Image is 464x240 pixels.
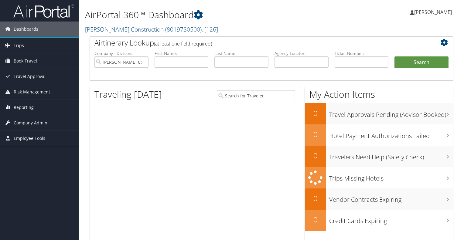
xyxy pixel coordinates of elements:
[14,38,24,53] span: Trips
[335,50,389,56] label: Ticket Number:
[305,215,326,225] h2: 0
[85,25,218,33] a: [PERSON_NAME] Construction
[14,69,46,84] span: Travel Approval
[305,129,326,140] h2: 0
[14,84,50,100] span: Risk Management
[94,88,162,101] h1: Traveling [DATE]
[329,214,453,225] h3: Credit Cards Expiring
[305,146,453,167] a: 0Travelers Need Help (Safety Check)
[85,8,334,21] h1: AirPortal 360™ Dashboard
[329,107,453,119] h3: Travel Approvals Pending (Advisor Booked)
[329,150,453,161] h3: Travelers Need Help (Safety Check)
[14,131,45,146] span: Employee Tools
[410,3,458,21] a: [PERSON_NAME]
[305,193,326,204] h2: 0
[305,150,326,161] h2: 0
[329,171,453,183] h3: Trips Missing Hotels
[155,50,209,56] label: First Name:
[14,100,34,115] span: Reporting
[305,103,453,124] a: 0Travel Approvals Pending (Advisor Booked)
[14,53,37,69] span: Book Travel
[275,50,329,56] label: Agency Locator:
[217,90,295,101] input: Search for Traveler
[305,210,453,231] a: 0Credit Cards Expiring
[305,188,453,210] a: 0Vendor Contracts Expiring
[414,9,452,15] span: [PERSON_NAME]
[305,88,453,101] h1: My Action Items
[94,38,418,48] h2: Airtinerary Lookup
[394,56,449,69] button: Search
[14,22,38,37] span: Dashboards
[13,4,74,18] img: airportal-logo.png
[202,25,218,33] span: , [ 126 ]
[14,115,47,130] span: Company Admin
[329,192,453,204] h3: Vendor Contracts Expiring
[305,108,326,118] h2: 0
[165,25,202,33] span: ( 8019730500 )
[94,50,148,56] label: Company - Division:
[305,124,453,146] a: 0Hotel Payment Authorizations Failed
[214,50,268,56] label: Last Name:
[154,40,212,47] span: (at least one field required)
[329,129,453,140] h3: Hotel Payment Authorizations Failed
[305,167,453,188] a: Trips Missing Hotels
